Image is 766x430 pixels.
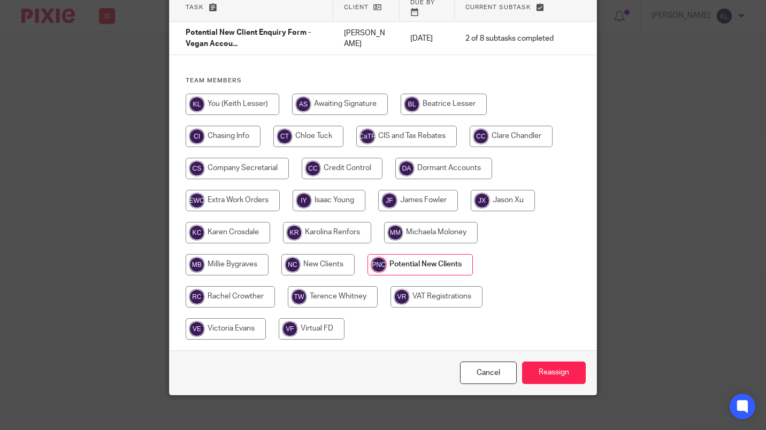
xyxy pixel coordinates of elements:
[344,4,369,10] span: Client
[460,362,517,385] a: Close this dialog window
[465,4,531,10] span: Current subtask
[186,4,204,10] span: Task
[522,362,586,385] input: Reassign
[344,28,389,50] p: [PERSON_NAME]
[186,76,580,85] h4: Team members
[410,33,444,44] p: [DATE]
[455,22,564,55] td: 2 of 8 subtasks completed
[186,29,311,48] span: Potential New Client Enquiry Form - Vegan Accou...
